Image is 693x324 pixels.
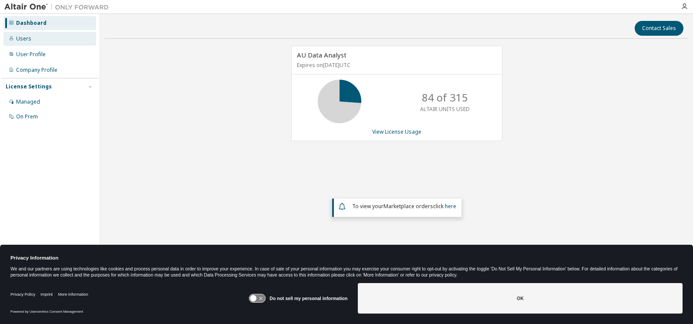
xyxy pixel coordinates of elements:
[352,202,456,210] span: To view your click
[445,202,456,210] a: here
[297,61,495,69] p: Expires on [DATE] UTC
[4,3,113,11] img: Altair One
[420,105,470,113] p: ALTAIR UNITS USED
[372,128,421,135] a: View License Usage
[16,67,57,74] div: Company Profile
[16,98,40,105] div: Managed
[297,51,346,59] span: AU Data Analyst
[16,113,38,120] div: On Prem
[16,35,31,42] div: Users
[16,20,47,27] div: Dashboard
[422,90,468,105] p: 84 of 315
[635,21,683,36] button: Contact Sales
[384,202,433,210] em: Marketplace orders
[16,51,46,58] div: User Profile
[6,83,52,90] div: License Settings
